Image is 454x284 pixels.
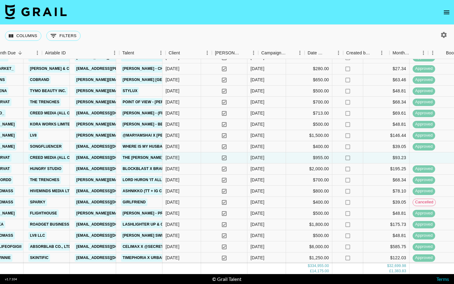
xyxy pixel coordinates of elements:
div: v 1.7.104 [5,277,17,281]
a: TIMEPHORIA x urbaewinnie [121,254,179,262]
div: Created by Grail Team [343,47,389,59]
a: [EMAIL_ADDRESS][DOMAIN_NAME] [75,109,144,117]
button: Menu [428,48,437,57]
div: $585.75 [363,241,410,252]
a: [PERSON_NAME] - Changed Things [121,65,194,73]
div: 22/09/2025 [166,244,179,250]
div: 18/09/2025 [166,199,179,205]
div: $68.34 [363,97,410,108]
a: [EMAIL_ADDRESS][DOMAIN_NAME] [75,243,144,251]
button: Menu [377,48,386,57]
button: Menu [110,48,119,57]
a: [PERSON_NAME][EMAIL_ADDRESS][DOMAIN_NAME] [75,98,175,106]
div: Sep '25 [250,110,264,116]
div: $1,800.00 [286,219,332,230]
div: $700.00 [286,175,332,186]
span: approved [413,188,435,194]
button: Select columns [5,31,41,41]
div: Date Created [305,47,343,59]
a: Lord Huron 'It All Comes Back'! [121,176,192,184]
span: approved [413,222,435,227]
a: Ashnikko (TT + IG Crosspost) [121,187,186,195]
div: Airtable ID [42,47,119,59]
a: [PERSON_NAME] & Co LLC [28,65,82,73]
a: STYLUX [121,87,139,95]
span: approved [413,233,435,239]
span: approved [413,88,435,94]
a: Hungry Studio [28,165,63,173]
a: KORA WORKS LIMITED [28,121,74,128]
div: 18/09/2025 [166,121,179,127]
div: Sep '25 [250,221,264,227]
div: Campaign (Type) [261,47,287,59]
div: Sep '25 [250,188,264,194]
div: 04/09/2025 [166,143,179,150]
div: 14,175.00 [312,269,329,274]
div: 02/09/2025 [166,88,179,94]
a: [EMAIL_ADDRESS][DOMAIN_NAME] [75,198,144,206]
div: [PERSON_NAME] [215,47,240,59]
div: $1,500.00 [286,130,332,141]
div: Sep '25 [250,143,264,150]
a: The Trenches [28,98,61,106]
button: Menu [33,48,42,57]
div: $175.73 [363,219,410,230]
div: $39.05 [363,197,410,208]
div: Airtable ID [45,47,66,59]
button: Sort [287,49,295,57]
div: $ [308,263,310,269]
a: Terms [436,276,449,282]
a: Creed Media (All Campaigns) [28,109,93,117]
a: [EMAIL_ADDRESS][DOMAIN_NAME] [75,232,144,239]
a: [PERSON_NAME] - (feat. [PERSON_NAME] & [PERSON_NAME] $ign) [121,109,251,117]
div: $39.05 [363,141,410,152]
a: [EMAIL_ADDRESS][DOMAIN_NAME] [75,187,144,195]
div: Sep '25 [250,232,264,239]
a: Where Is My Husband - RAYE [121,143,183,150]
span: approved [413,121,435,127]
div: Sep '25 [250,155,264,161]
button: Sort [180,49,189,57]
button: open drawer [440,6,453,19]
div: Date Created [308,47,325,59]
div: Sep '25 [250,177,264,183]
span: approved [413,66,435,72]
a: [PERSON_NAME] Sweet Boy [121,232,179,239]
div: Sep '25 [250,99,264,105]
span: approved [413,210,435,216]
a: Celimax x @secretlifeofgigii [121,243,187,251]
div: $48.81 [363,86,410,97]
div: 27/09/2025 [166,177,179,183]
div: 16/09/2025 [166,66,179,72]
div: Sep '25 [250,88,264,94]
span: approved [413,144,435,150]
div: $27.34 [363,63,410,74]
a: [EMAIL_ADDRESS][PERSON_NAME][DOMAIN_NAME] [75,65,175,73]
span: approved [413,177,435,183]
div: $713.00 [286,108,332,119]
div: $650.00 [286,74,332,86]
div: Sep '25 [250,244,264,250]
div: $280.00 [286,63,332,74]
div: $ [387,263,389,269]
a: Creed Media (All Campaigns) [28,154,93,162]
div: 19/09/2025 [166,210,179,216]
div: 334,955.00 [310,263,329,269]
div: $955.00 [286,152,332,163]
a: Cobrand [28,76,51,84]
a: [PERSON_NAME][EMAIL_ADDRESS][DOMAIN_NAME] [75,121,175,128]
div: 04/09/2025 [166,110,179,116]
div: 02/09/2025 [166,221,179,227]
div: $63.46 [363,74,410,86]
button: Menu [295,48,305,57]
span: approved [413,255,435,261]
div: 1,383.83 [391,269,406,274]
button: Menu [156,48,166,57]
div: Sep '25 [250,121,264,127]
div: Sep '25 [250,199,264,205]
a: Hiveminds Media Ltd [28,187,74,195]
a: [PERSON_NAME][EMAIL_ADDRESS][DOMAIN_NAME] [75,210,175,217]
a: point of view - [PERSON_NAME] [121,98,188,106]
a: Blockblast x Bradhorvat [121,165,181,173]
a: [EMAIL_ADDRESS][DOMAIN_NAME] [75,221,144,228]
